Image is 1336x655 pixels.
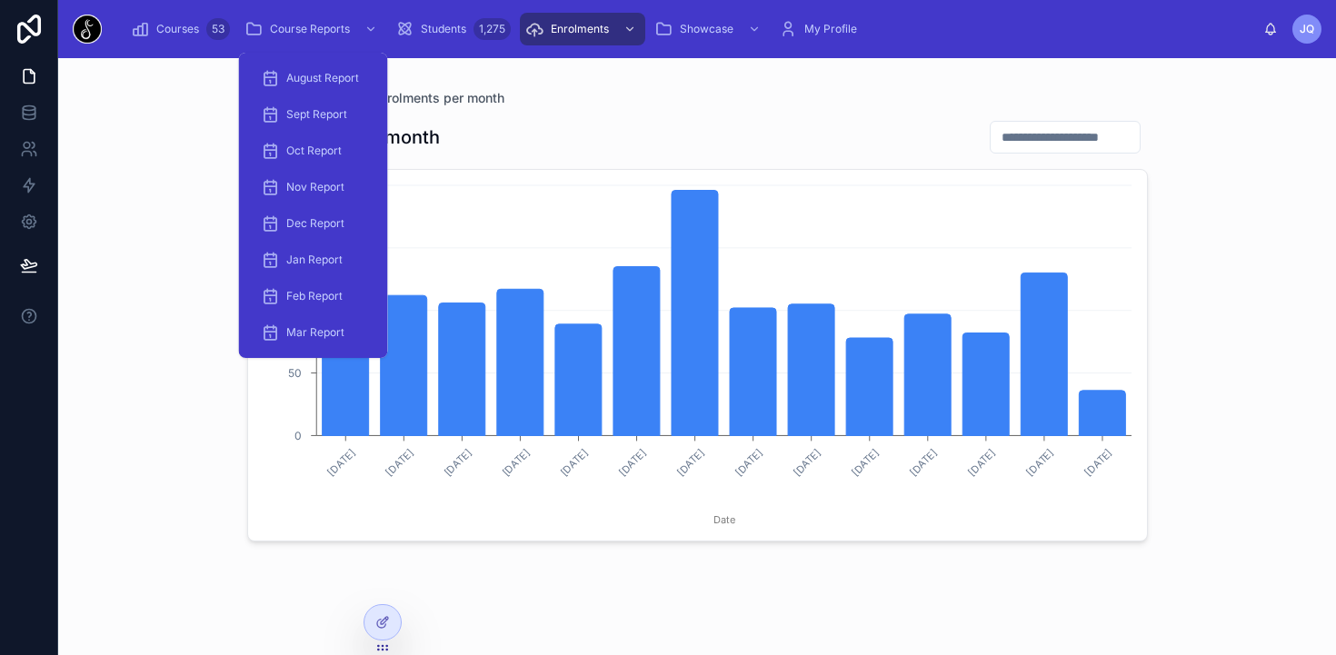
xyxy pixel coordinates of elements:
[286,216,344,231] span: Dec Report
[259,181,1136,530] div: chart
[250,62,377,94] a: August Report
[288,366,302,380] tspan: 50
[116,9,1263,49] div: scrollable content
[965,446,998,479] text: [DATE]
[673,446,706,479] text: [DATE]
[390,13,516,45] a: Students1,275
[250,280,377,313] a: Feb Report
[286,325,344,340] span: Mar Report
[294,429,302,442] tspan: 0
[270,22,350,36] span: Course Reports
[849,446,882,479] text: [DATE]
[73,15,102,44] img: App logo
[441,446,474,479] text: [DATE]
[286,107,347,122] span: Sept Report
[250,171,377,203] a: Nov Report
[1300,22,1314,36] span: JQ
[206,18,230,40] div: 53
[713,513,734,526] tspan: Date
[286,71,359,85] span: August Report
[250,316,377,349] a: Mar Report
[680,22,733,36] span: Showcase
[324,446,357,479] text: [DATE]
[286,289,343,303] span: Feb Report
[791,446,823,479] text: [DATE]
[733,446,765,479] text: [DATE]
[286,144,342,158] span: Oct Report
[773,13,870,45] a: My Profile
[1082,446,1114,479] text: [DATE]
[156,22,199,36] span: Courses
[499,446,532,479] text: [DATE]
[615,446,648,479] text: [DATE]
[250,98,377,131] a: Sept Report
[239,13,386,45] a: Course Reports
[125,13,235,45] a: Courses53
[421,22,466,36] span: Students
[907,446,940,479] text: [DATE]
[250,243,377,276] a: Jan Report
[649,13,770,45] a: Showcase
[557,446,590,479] text: [DATE]
[250,134,377,167] a: Oct Report
[474,18,511,40] div: 1,275
[551,22,609,36] span: Enrolments
[373,89,504,107] a: Enrolments per month
[1023,446,1056,479] text: [DATE]
[383,446,415,479] text: [DATE]
[250,207,377,240] a: Dec Report
[286,180,344,194] span: Nov Report
[286,253,343,267] span: Jan Report
[520,13,645,45] a: Enrolments
[804,22,857,36] span: My Profile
